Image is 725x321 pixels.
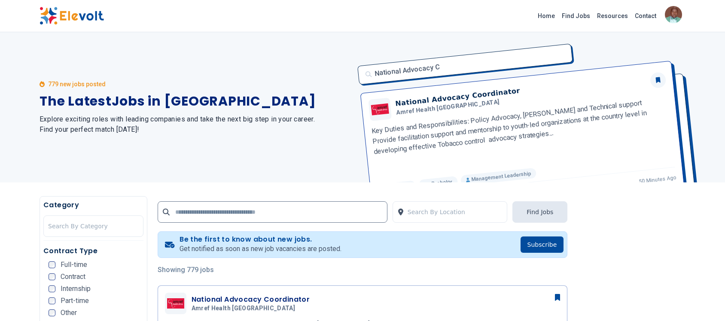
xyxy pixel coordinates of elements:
p: Showing 779 jobs [158,265,568,275]
input: Contract [49,273,55,280]
h3: National Advocacy Coordinator [192,294,310,305]
h5: Category [43,200,143,210]
span: Contract [61,273,85,280]
span: Internship [61,285,91,292]
span: Part-time [61,297,89,304]
input: Internship [49,285,55,292]
img: Peter Muthali Munyoki [665,6,682,23]
input: Full-time [49,261,55,268]
h5: Contract Type [43,246,143,256]
a: Contact [631,9,660,23]
h2: Explore exciting roles with leading companies and take the next big step in your career. Find you... [40,114,352,135]
button: Find Jobs [512,201,567,223]
a: Home [534,9,558,23]
h4: Be the first to know about new jobs. [180,235,341,244]
span: Full-time [61,261,87,268]
h1: The Latest Jobs in [GEOGRAPHIC_DATA] [40,94,352,109]
a: Resources [594,9,631,23]
button: Subscribe [521,236,564,253]
input: Part-time [49,297,55,304]
img: Amref Health Africa [167,298,184,308]
span: Other [61,309,77,316]
p: Get notified as soon as new job vacancies are posted. [180,244,341,254]
input: Other [49,309,55,316]
p: 779 new jobs posted [48,80,106,88]
img: Elevolt [40,7,104,25]
a: Find Jobs [558,9,594,23]
span: Amref Health [GEOGRAPHIC_DATA] [192,305,295,312]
